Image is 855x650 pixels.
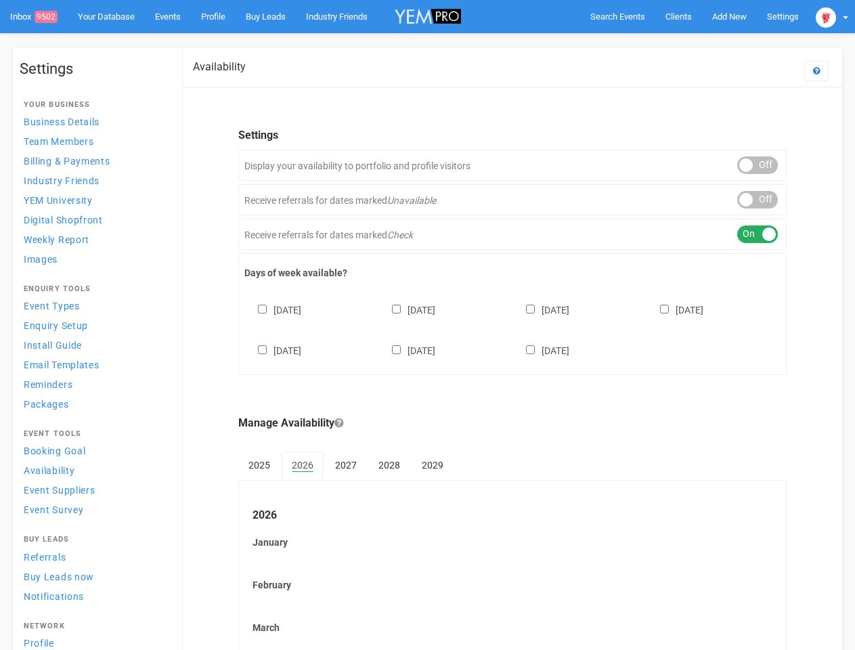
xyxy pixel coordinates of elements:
span: Team Members [24,136,93,147]
div: Receive referrals for dates marked [238,219,787,250]
input: [DATE] [392,345,401,354]
a: Team Members [20,132,169,150]
span: Email Templates [24,360,100,370]
a: Event Survey [20,500,169,519]
a: Email Templates [20,355,169,374]
a: Install Guide [20,336,169,354]
label: [DATE] [378,302,435,317]
label: February [253,578,772,592]
span: Search Events [590,12,645,22]
span: Booking Goal [24,446,85,456]
a: Enquiry Setup [20,316,169,334]
a: Billing & Payments [20,152,169,170]
span: Billing & Payments [24,156,110,167]
input: [DATE] [526,345,535,354]
a: YEM University [20,191,169,209]
legend: Settings [238,128,787,144]
a: Event Types [20,297,169,315]
span: Images [24,254,58,265]
label: January [253,536,772,549]
em: Unavailable [387,195,436,206]
span: Event Survey [24,504,83,515]
span: Event Types [24,301,80,311]
a: Booking Goal [20,441,169,460]
div: Display your availability to portfolio and profile visitors [238,150,787,181]
a: Availability [20,461,169,479]
a: 2028 [368,452,410,479]
span: Availability [24,465,74,476]
a: Reminders [20,375,169,393]
a: 2029 [412,452,454,479]
input: [DATE] [526,305,535,313]
a: Event Suppliers [20,481,169,499]
label: [DATE] [512,343,569,357]
a: Industry Friends [20,171,169,190]
a: Digital Shopfront [20,211,169,229]
label: [DATE] [512,302,569,317]
span: Add New [712,12,747,22]
span: Install Guide [24,340,82,351]
a: 2026 [282,452,324,480]
span: Notifications [24,591,84,602]
input: [DATE] [258,305,267,313]
label: [DATE] [244,302,301,317]
span: Business Details [24,116,100,127]
span: Digital Shopfront [24,215,103,225]
div: Receive referrals for dates marked [238,184,787,215]
span: Event Suppliers [24,485,95,496]
span: Packages [24,399,69,410]
span: Weekly Report [24,234,89,245]
h4: Network [24,622,165,630]
em: Check [387,230,413,240]
input: [DATE] [660,305,669,313]
input: [DATE] [392,305,401,313]
label: [DATE] [646,302,703,317]
h1: Settings [20,61,169,77]
a: Packages [20,395,169,413]
a: Referrals [20,548,169,566]
a: 2025 [238,452,280,479]
h4: Enquiry Tools [24,285,165,293]
a: Images [20,250,169,268]
h4: Event Tools [24,430,165,438]
h4: Your Business [24,101,165,109]
h2: Availability [193,61,246,73]
span: Enquiry Setup [24,320,88,331]
a: 2027 [325,452,367,479]
img: open-uri20250107-2-1pbi2ie [816,7,836,28]
a: Notifications [20,587,169,605]
legend: Manage Availability [238,416,787,431]
legend: 2026 [253,508,772,523]
a: Buy Leads now [20,567,169,586]
a: Weekly Report [20,230,169,248]
label: March [253,621,772,634]
a: Business Details [20,112,169,131]
label: [DATE] [378,343,435,357]
label: [DATE] [244,343,301,357]
span: Clients [665,12,692,22]
span: Reminders [24,379,72,390]
span: YEM University [24,195,93,206]
h4: Buy Leads [24,536,165,544]
label: Days of week available? [244,266,781,280]
input: [DATE] [258,345,267,354]
span: 9502 [35,11,58,23]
